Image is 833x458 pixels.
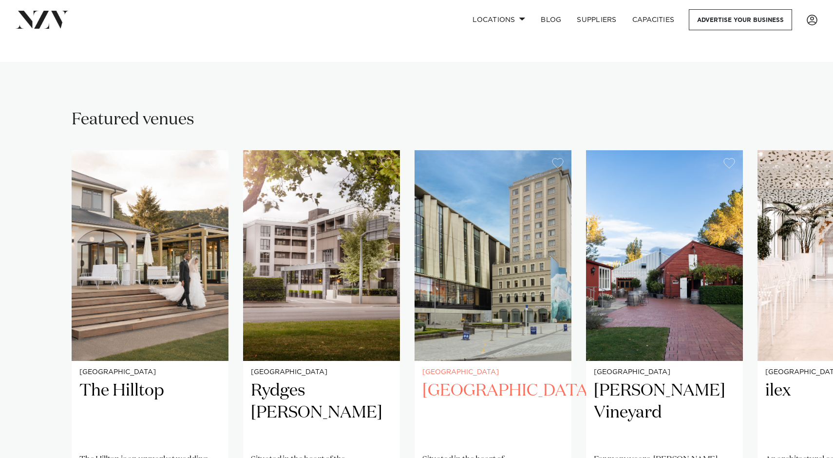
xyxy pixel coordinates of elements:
small: [GEOGRAPHIC_DATA] [251,369,392,376]
h2: Featured venues [72,109,194,131]
a: Advertise your business [689,9,792,30]
h2: The Hilltop [79,380,221,446]
h2: [GEOGRAPHIC_DATA] [422,380,564,446]
small: [GEOGRAPHIC_DATA] [422,369,564,376]
small: [GEOGRAPHIC_DATA] [594,369,735,376]
a: SUPPLIERS [569,9,624,30]
a: Capacities [625,9,682,30]
small: [GEOGRAPHIC_DATA] [79,369,221,376]
img: nzv-logo.png [16,11,69,28]
h2: [PERSON_NAME] Vineyard [594,380,735,446]
a: Locations [465,9,533,30]
a: BLOG [533,9,569,30]
h2: Rydges [PERSON_NAME] [251,380,392,446]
